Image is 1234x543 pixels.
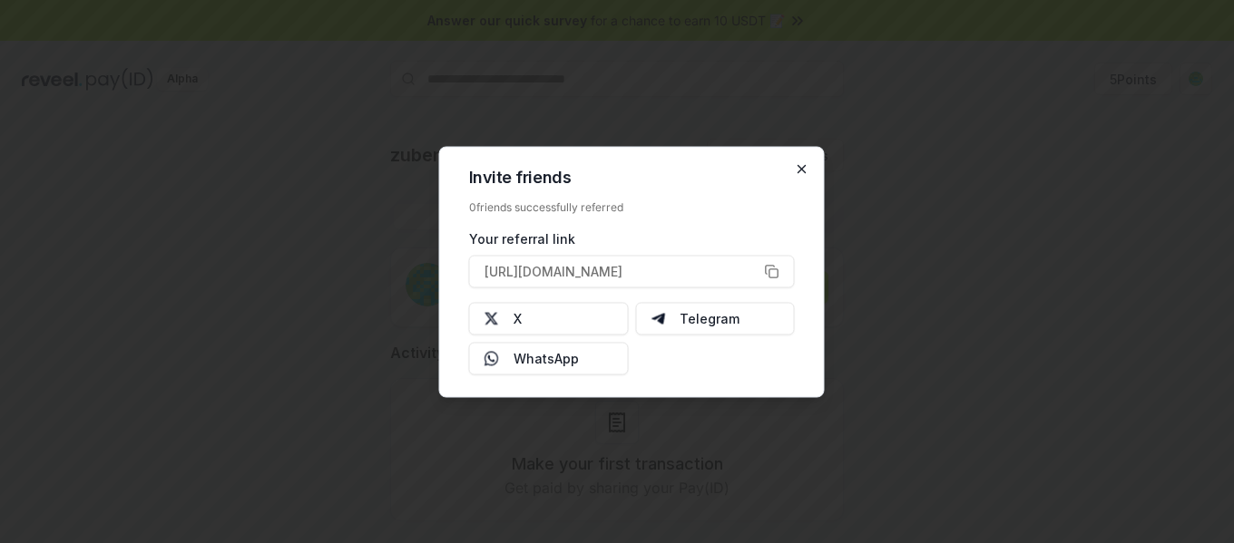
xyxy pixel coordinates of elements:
[485,262,622,281] span: [URL][DOMAIN_NAME]
[635,302,795,335] button: Telegram
[469,228,795,247] div: Your referral link
[485,351,499,365] img: Whatsapp
[469,169,795,185] h2: Invite friends
[469,255,795,287] button: [URL][DOMAIN_NAME]
[485,311,499,325] img: X
[469,199,795,214] div: 0 friends successfully referred
[469,302,629,335] button: X
[651,311,665,325] img: Telegram
[469,342,629,374] button: WhatsApp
